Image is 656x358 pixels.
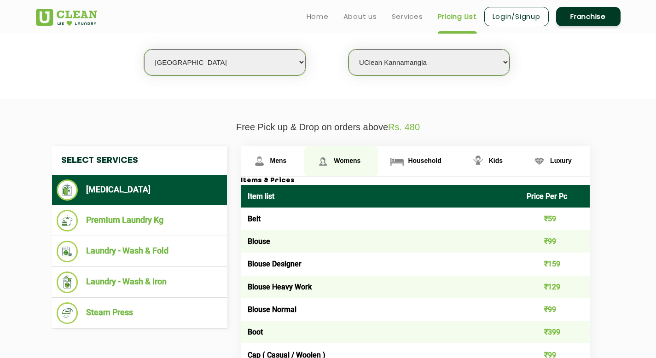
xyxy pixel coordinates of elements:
a: About us [343,11,377,22]
img: Womens [315,153,331,169]
td: Belt [241,208,520,230]
td: Blouse [241,230,520,253]
a: Login/Signup [484,7,549,26]
td: Blouse Normal [241,298,520,321]
li: Laundry - Wash & Fold [57,241,222,262]
th: Item list [241,185,520,208]
td: Blouse Designer [241,253,520,275]
span: Household [408,157,441,164]
span: Rs. 480 [388,122,420,132]
td: ₹99 [520,230,590,253]
td: ₹59 [520,208,590,230]
img: Household [389,153,405,169]
td: ₹129 [520,276,590,298]
li: [MEDICAL_DATA] [57,179,222,201]
h4: Select Services [52,146,227,175]
a: Franchise [556,7,621,26]
img: Kids [470,153,486,169]
td: ₹159 [520,253,590,275]
a: Home [307,11,329,22]
img: Premium Laundry Kg [57,210,78,231]
span: Mens [270,157,287,164]
img: Laundry - Wash & Fold [57,241,78,262]
h3: Items & Prices [241,177,590,185]
a: Services [392,11,423,22]
img: Dry Cleaning [57,179,78,201]
li: Steam Press [57,302,222,324]
img: Laundry - Wash & Iron [57,271,78,293]
img: Mens [251,153,267,169]
td: ₹399 [520,321,590,343]
span: Luxury [550,157,572,164]
li: Premium Laundry Kg [57,210,222,231]
span: Womens [334,157,360,164]
p: Free Pick up & Drop on orders above [36,122,621,133]
img: Steam Press [57,302,78,324]
td: ₹99 [520,298,590,321]
td: Boot [241,321,520,343]
img: UClean Laundry and Dry Cleaning [36,9,97,26]
span: Kids [489,157,503,164]
td: Blouse Heavy Work [241,276,520,298]
th: Price Per Pc [520,185,590,208]
a: Pricing List [438,11,477,22]
img: Luxury [531,153,547,169]
li: Laundry - Wash & Iron [57,271,222,293]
